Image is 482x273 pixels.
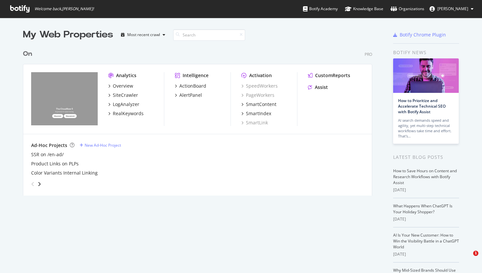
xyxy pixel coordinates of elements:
a: SSR on /en-ad/ [31,151,64,158]
a: New Ad-Hoc Project [80,142,121,148]
a: SpeedWorkers [241,83,278,89]
a: AI Is Your New Customer: How to Win the Visibility Battle in a ChatGPT World [393,232,459,250]
div: CustomReports [315,72,350,79]
a: CustomReports [308,72,350,79]
div: Analytics [116,72,136,79]
div: angle-left [29,179,37,189]
div: Activation [249,72,272,79]
div: Latest Blog Posts [393,154,459,161]
a: What Happens When ChatGPT Is Your Holiday Shopper? [393,203,452,215]
a: Product Links on PLPs [31,160,79,167]
div: Ad-Hoc Projects [31,142,67,149]
a: SmartLink [241,119,268,126]
a: Color Variants Internal Linking [31,170,98,176]
a: SmartIndex [241,110,271,117]
div: SmartIndex [246,110,271,117]
a: LogAnalyzer [108,101,139,108]
img: How to Prioritize and Accelerate Technical SEO with Botify Assist [393,58,459,93]
div: My Web Properties [23,28,113,41]
div: Intelligence [183,72,209,79]
div: grid [23,41,377,196]
div: Most recent crawl [127,33,160,37]
a: On [23,49,35,59]
div: Botify Academy [303,6,338,12]
div: Assist [315,84,328,91]
a: Assist [308,84,328,91]
a: How to Save Hours on Content and Research Workflows with Botify Assist [393,168,457,185]
a: Overview [108,83,133,89]
a: Botify Chrome Plugin [393,31,446,38]
div: Knowledge Base [345,6,383,12]
iframe: Intercom live chat [460,251,475,266]
div: [DATE] [393,187,459,193]
div: Botify news [393,49,459,56]
div: New Ad-Hoc Project [85,142,121,148]
div: angle-right [37,181,42,187]
span: Welcome back, [PERSON_NAME] ! [34,6,94,11]
div: Pro [365,52,372,57]
a: AlertPanel [175,92,202,98]
div: On [23,49,32,59]
div: [DATE] [393,251,459,257]
a: PageWorkers [241,92,274,98]
div: SmartContent [246,101,276,108]
div: AI search demands speed and agility, yet multi-step technical workflows take time and effort. Tha... [398,118,454,139]
button: [PERSON_NAME] [424,4,479,14]
div: Botify Chrome Plugin [400,31,446,38]
div: RealKeywords [113,110,144,117]
button: Most recent crawl [118,30,168,40]
img: www.on-running.com [31,72,98,125]
div: ActionBoard [179,83,206,89]
a: RealKeywords [108,110,144,117]
span: 1 [473,251,478,256]
a: SiteCrawler [108,92,138,98]
a: How to Prioritize and Accelerate Technical SEO with Botify Assist [398,98,446,115]
div: AlertPanel [179,92,202,98]
div: SiteCrawler [113,92,138,98]
div: Organizations [391,6,424,12]
input: Search [173,29,245,41]
div: Overview [113,83,133,89]
div: LogAnalyzer [113,101,139,108]
div: [DATE] [393,216,459,222]
a: SmartContent [241,101,276,108]
span: Maximilian Woelfle [437,6,468,11]
a: ActionBoard [175,83,206,89]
